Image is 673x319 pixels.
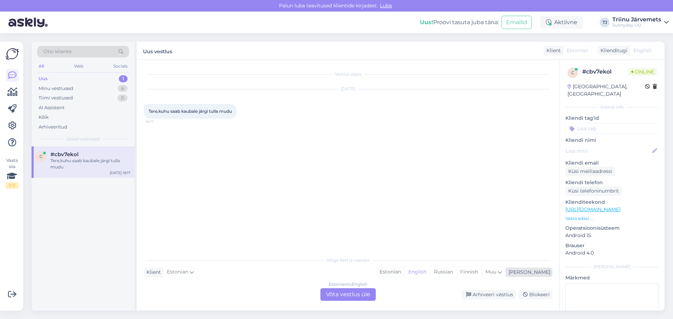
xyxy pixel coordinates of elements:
[6,182,18,189] div: 1 / 3
[565,274,659,282] p: Märkmed
[119,75,128,82] div: 1
[146,119,172,124] span: 16:17
[565,242,659,249] p: Brauser
[456,267,482,277] div: Finnish
[565,159,659,167] p: Kliendi email
[144,257,552,263] div: Valige keel ja vastake
[565,104,659,110] div: Kliendi info
[565,137,659,144] p: Kliendi nimi
[37,62,45,71] div: All
[565,249,659,257] p: Android 4.0
[149,109,232,114] span: Tere,kuhu saab kaubale järgi tulla mudu
[378,2,394,9] span: Luba
[6,157,18,189] div: Vaata siia
[73,62,85,71] div: Web
[144,86,552,92] div: [DATE]
[582,68,628,76] div: # cbv7ekol
[519,290,552,299] div: Blokeeri
[39,124,67,131] div: Arhiveeritud
[567,47,588,54] span: Estonian
[6,47,19,61] img: Askly Logo
[39,104,64,111] div: AI Assistent
[40,154,43,159] span: c
[612,22,661,28] div: Sunnyday OÜ
[329,281,367,287] div: Estonian to English
[565,115,659,122] p: Kliendi tag'id
[117,95,128,102] div: 0
[50,151,79,158] span: #cbv7ekol
[565,232,659,239] p: Android 15
[50,158,130,170] div: Tere,kuhu saab kaubale järgi tulla mudu
[633,47,652,54] span: English
[485,269,496,275] span: Muu
[544,47,561,54] div: Klient
[144,71,552,77] div: Vestlus algas
[565,264,659,270] div: [PERSON_NAME]
[600,18,610,27] div: TJ
[612,17,661,22] div: Triinu Järvemets
[143,46,172,55] label: Uus vestlus
[566,147,651,155] input: Lisa nimi
[565,123,659,134] input: Lisa tag
[565,224,659,232] p: Operatsioonisüsteem
[462,290,516,299] div: Arhiveeri vestlus
[110,170,130,175] div: [DATE] 16:17
[628,68,657,76] span: Online
[144,269,161,276] div: Klient
[167,268,188,276] span: Estonian
[405,267,430,277] div: English
[376,267,405,277] div: Estonian
[565,215,659,222] p: Vaata edasi ...
[39,85,73,92] div: Minu vestlused
[39,114,49,121] div: Kõik
[565,199,659,206] p: Klienditeekond
[506,269,550,276] div: [PERSON_NAME]
[430,267,456,277] div: Russian
[420,18,499,27] div: Proovi tasuta juba täna:
[565,186,622,196] div: Küsi telefoninumbrit
[565,179,659,186] p: Kliendi telefon
[565,167,615,176] div: Küsi meiliaadressi
[112,62,129,71] div: Socials
[420,19,433,26] b: Uus!
[571,70,575,75] span: c
[67,136,100,142] span: Uued vestlused
[118,85,128,92] div: 6
[565,206,620,213] a: [URL][DOMAIN_NAME]
[540,16,583,29] div: Aktiivne
[43,48,72,55] span: Otsi kliente
[567,83,645,98] div: [GEOGRAPHIC_DATA], [GEOGRAPHIC_DATA]
[612,17,669,28] a: Triinu JärvemetsSunnyday OÜ
[502,16,532,29] button: Emailid
[39,95,73,102] div: Tiimi vestlused
[320,288,376,301] div: Võta vestlus üle
[598,47,627,54] div: Klienditugi
[39,75,48,82] div: Uus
